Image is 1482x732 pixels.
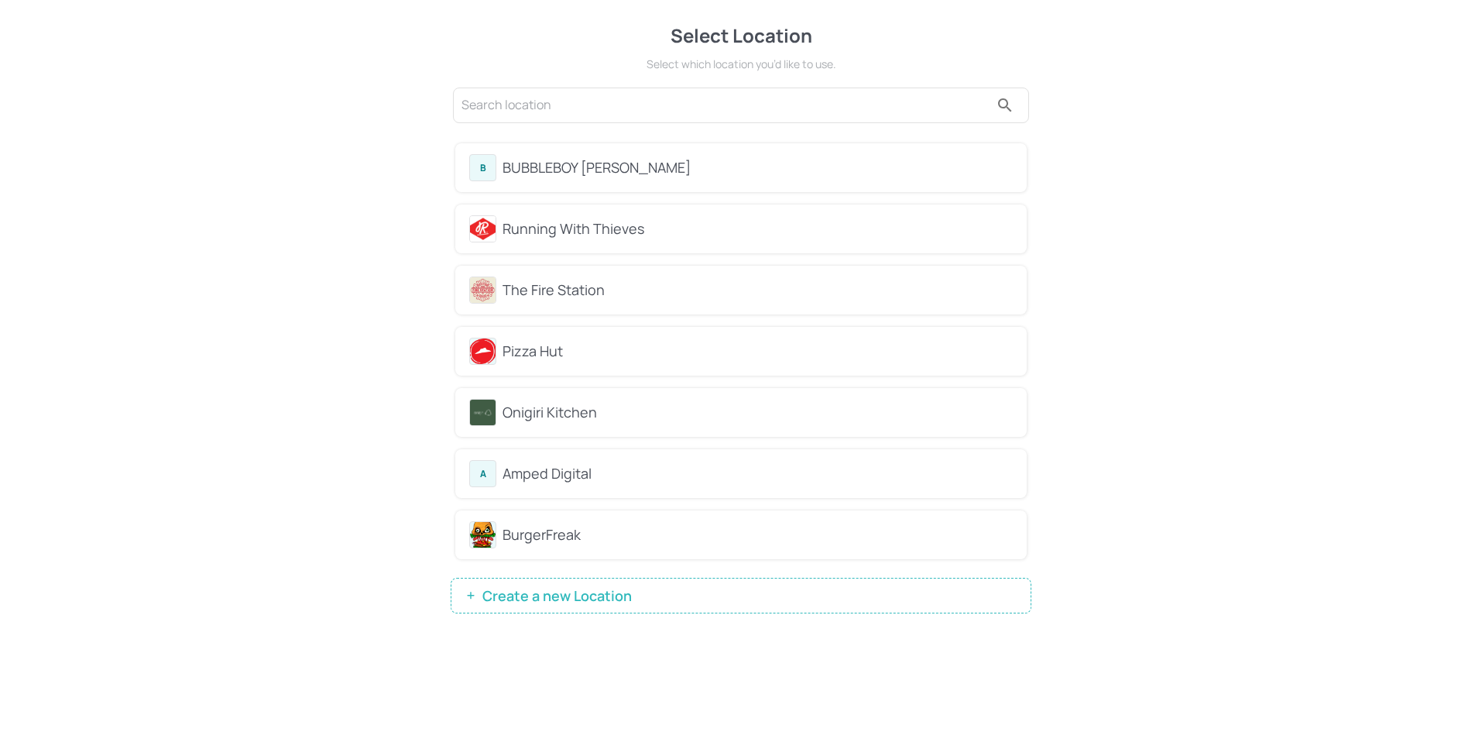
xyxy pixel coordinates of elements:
[503,402,1013,423] div: Onigiri Kitchen
[470,400,496,425] img: avatar
[503,463,1013,484] div: Amped Digital
[503,157,1013,178] div: BUBBLEBOY [PERSON_NAME]
[503,218,1013,239] div: Running With Thieves
[451,578,1031,613] button: Create a new Location
[451,22,1031,50] div: Select Location
[503,341,1013,362] div: Pizza Hut
[461,93,990,118] input: Search location
[475,588,640,603] span: Create a new Location
[470,339,496,364] img: avatar
[503,280,1013,301] div: The Fire Station
[469,460,496,487] div: A
[470,277,496,303] img: avatar
[503,524,1013,545] div: BurgerFreak
[469,154,496,181] div: B
[451,56,1031,72] div: Select which location you’d like to use.
[990,90,1021,121] button: search
[470,216,496,242] img: avatar
[470,522,496,548] img: avatar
